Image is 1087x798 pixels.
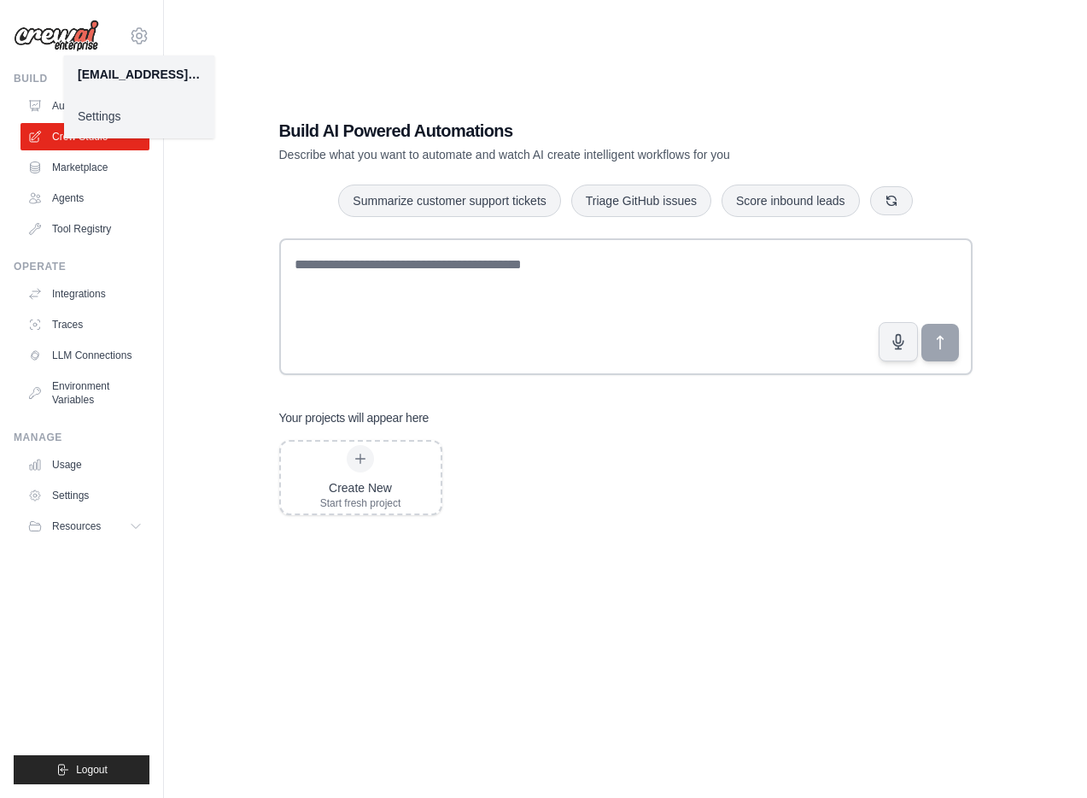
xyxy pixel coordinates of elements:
[20,123,149,150] a: Crew Studio
[20,373,149,414] a: Environment Variables
[20,92,149,120] a: Automations
[20,280,149,308] a: Integrations
[279,146,853,163] p: Describe what you want to automate and watch AI create intelligent workflows for you
[20,185,149,212] a: Agents
[338,185,560,217] button: Summarize customer support tickets
[320,496,401,510] div: Start fresh project
[20,513,149,540] button: Resources
[870,186,913,215] button: Get new suggestions
[279,409,430,426] h3: Your projects will appear here
[20,482,149,509] a: Settings
[52,519,101,533] span: Resources
[20,154,149,181] a: Marketplace
[1002,716,1087,798] div: Widget de chat
[571,185,711,217] button: Triage GitHub issues
[76,763,108,777] span: Logout
[20,215,149,243] a: Tool Registry
[64,101,214,132] a: Settings
[722,185,860,217] button: Score inbound leads
[14,431,149,444] div: Manage
[879,322,918,361] button: Click to speak your automation idea
[14,72,149,85] div: Build
[14,20,99,52] img: Logo
[20,451,149,478] a: Usage
[78,66,201,83] div: [EMAIL_ADDRESS][DOMAIN_NAME]
[1002,716,1087,798] iframe: Chat Widget
[320,479,401,496] div: Create New
[14,260,149,273] div: Operate
[279,119,853,143] h1: Build AI Powered Automations
[20,342,149,369] a: LLM Connections
[14,755,149,784] button: Logout
[20,311,149,338] a: Traces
